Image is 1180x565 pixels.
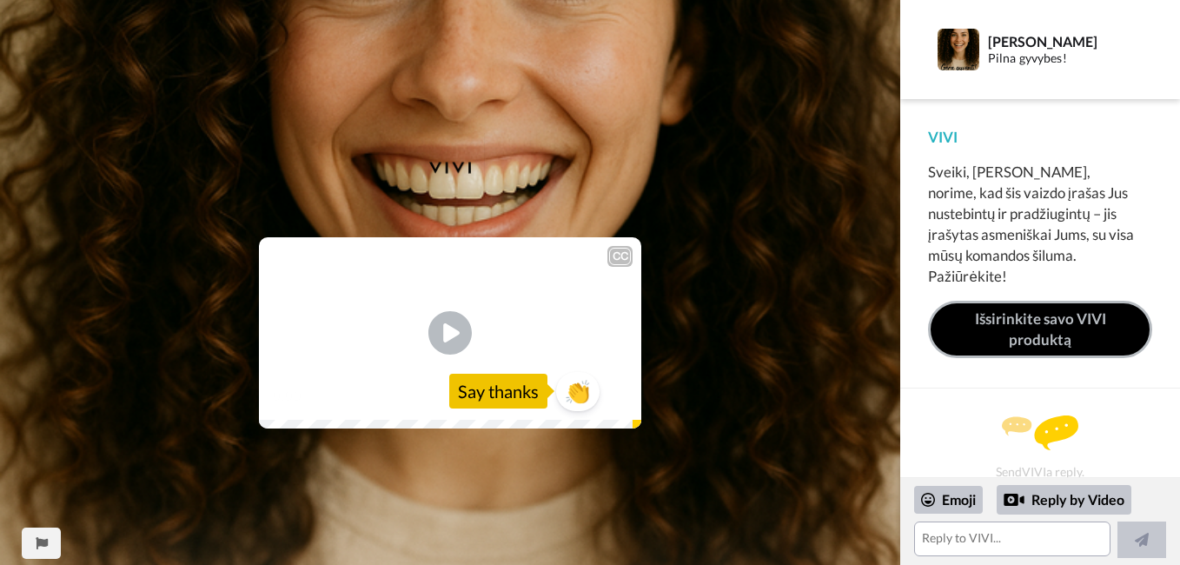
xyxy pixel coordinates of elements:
[608,387,626,404] img: Full screen
[315,385,345,406] span: 0:28
[928,127,1152,148] div: VIVI
[924,419,1157,475] div: Send VIVI a reply.
[988,51,1151,66] div: Pilna gyvybes!
[988,33,1151,50] div: [PERSON_NAME]
[609,248,631,265] div: CC
[997,485,1131,515] div: Reply by Video
[1004,489,1024,510] div: Reply by Video
[928,301,1152,359] a: Išsirinkite savo VIVI produktą
[271,385,302,406] span: 0:00
[928,162,1152,287] div: Sveiki, [PERSON_NAME], norime, kad šis vaizdo įrašas Jus nustebintų ir pradžiugintų – jis įrašyta...
[449,374,547,409] div: Say thanks
[556,377,600,405] span: 👏
[1002,415,1078,450] img: message.svg
[914,486,983,514] div: Emoji
[415,133,485,203] img: 82ca03c0-ae48-4968-b5c3-f088d9de5c8a
[305,385,311,406] span: /
[938,29,979,70] img: Profile Image
[556,372,600,411] button: 👏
